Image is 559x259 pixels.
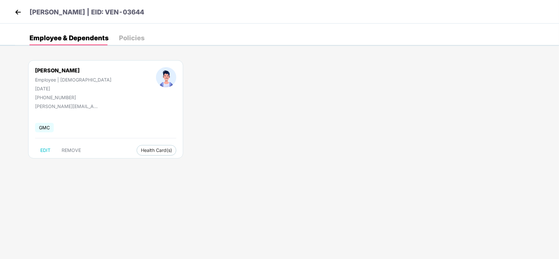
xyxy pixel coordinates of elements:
span: EDIT [40,148,50,153]
img: profileImage [156,67,176,87]
p: [PERSON_NAME] | EID: VEN-03644 [29,7,144,17]
button: REMOVE [56,145,86,156]
div: [PERSON_NAME][EMAIL_ADDRESS][DOMAIN_NAME] [35,103,101,109]
button: Health Card(s) [137,145,176,156]
div: Employee & Dependents [29,35,108,41]
div: [PHONE_NUMBER] [35,95,111,100]
span: REMOVE [62,148,81,153]
span: GMC [35,123,54,132]
div: Policies [119,35,145,41]
div: Employee | [DEMOGRAPHIC_DATA] [35,77,111,83]
span: Health Card(s) [141,149,172,152]
div: [DATE] [35,86,111,91]
img: back [13,7,23,17]
button: EDIT [35,145,56,156]
div: [PERSON_NAME] [35,67,111,74]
